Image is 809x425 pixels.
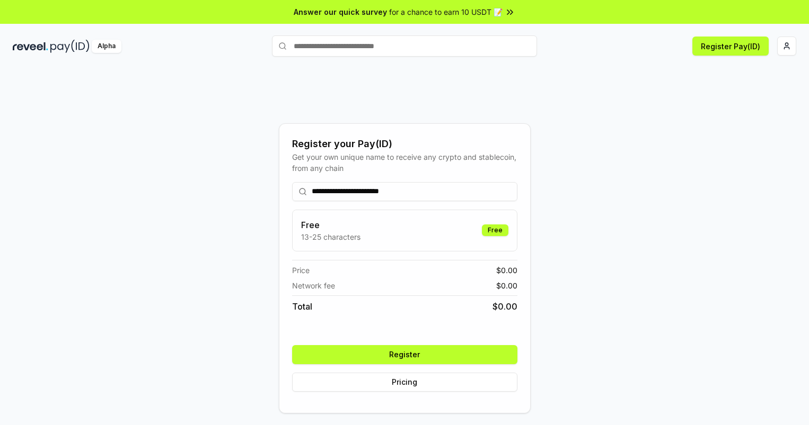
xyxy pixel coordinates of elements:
[292,137,517,151] div: Register your Pay(ID)
[13,40,48,53] img: reveel_dark
[692,37,769,56] button: Register Pay(ID)
[292,373,517,392] button: Pricing
[292,345,517,364] button: Register
[50,40,90,53] img: pay_id
[292,300,312,313] span: Total
[301,231,360,242] p: 13-25 characters
[389,6,503,17] span: for a chance to earn 10 USDT 📝
[294,6,387,17] span: Answer our quick survey
[92,40,121,53] div: Alpha
[493,300,517,313] span: $ 0.00
[496,280,517,291] span: $ 0.00
[292,151,517,174] div: Get your own unique name to receive any crypto and stablecoin, from any chain
[496,265,517,276] span: $ 0.00
[482,224,508,236] div: Free
[301,219,360,231] h3: Free
[292,265,310,276] span: Price
[292,280,335,291] span: Network fee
